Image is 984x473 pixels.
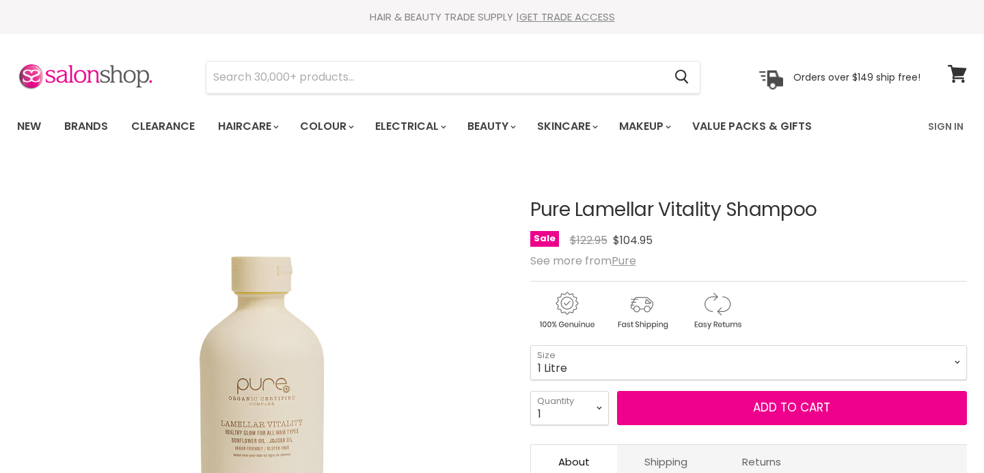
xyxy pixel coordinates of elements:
p: Orders over $149 ship free! [793,70,920,83]
a: Beauty [457,112,524,141]
button: Add to cart [617,391,967,425]
span: Sale [530,231,559,247]
a: Clearance [121,112,205,141]
a: Value Packs & Gifts [682,112,822,141]
a: Colour [290,112,362,141]
img: returns.gif [681,290,753,332]
a: GET TRADE ACCESS [519,10,615,24]
span: $122.95 [570,232,607,248]
ul: Main menu [7,107,871,146]
span: Add to cart [753,399,830,416]
a: Electrical [365,112,454,141]
a: Brands [54,112,118,141]
a: Pure [612,253,636,269]
button: Search [664,62,700,93]
a: Skincare [527,112,606,141]
span: See more from [530,253,636,269]
a: New [7,112,51,141]
img: genuine.gif [530,290,603,332]
input: Search [206,62,664,93]
a: Makeup [609,112,679,141]
a: Sign In [920,112,972,141]
span: $104.95 [613,232,653,248]
a: Haircare [208,112,287,141]
h1: Pure Lamellar Vitality Shampoo [530,200,967,221]
form: Product [206,61,700,94]
img: shipping.gif [605,290,678,332]
select: Quantity [530,391,609,425]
